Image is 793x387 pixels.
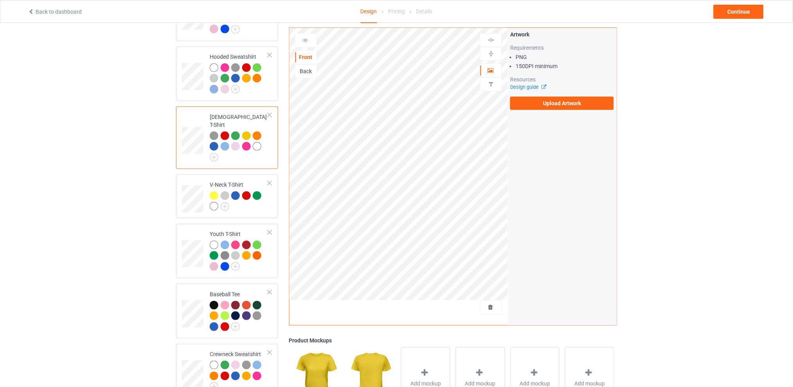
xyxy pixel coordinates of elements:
div: Product Mockups [289,337,617,344]
div: Hooded Sweatshirt [210,53,268,93]
img: svg+xml;base64,PD94bWwgdmVyc2lvbj0iMS4wIiBlbmNvZGluZz0iVVRGLTgiPz4KPHN2ZyB3aWR0aD0iMjJweCIgaGVpZ2... [210,153,218,162]
img: svg+xml;base64,PD94bWwgdmVyc2lvbj0iMS4wIiBlbmNvZGluZz0iVVRGLTgiPz4KPHN2ZyB3aWR0aD0iMjJweCIgaGVpZ2... [231,322,240,331]
div: Continue [714,5,764,19]
div: Requirements [510,44,614,52]
a: Design guide [510,84,546,90]
div: Baseball Tee [176,284,278,338]
li: PNG [516,53,614,61]
div: Baseball Tee [210,290,268,331]
img: svg+xml;base64,PD94bWwgdmVyc2lvbj0iMS4wIiBlbmNvZGluZz0iVVRGLTgiPz4KPHN2ZyB3aWR0aD0iMjJweCIgaGVpZ2... [231,262,240,271]
li: 150 DPI minimum [516,62,614,70]
div: V-Neck T-Shirt [210,181,268,210]
div: Youth T-Shirt [210,230,268,270]
img: svg%3E%0A [487,36,495,44]
div: Hooded Sweatshirt [176,47,278,101]
div: Design [361,0,377,23]
div: Back [295,67,316,75]
img: svg+xml;base64,PD94bWwgdmVyc2lvbj0iMS4wIiBlbmNvZGluZz0iVVRGLTgiPz4KPHN2ZyB3aWR0aD0iMjJweCIgaGVpZ2... [231,85,240,94]
img: heather_texture.png [253,311,261,320]
img: heather_texture.png [221,251,229,260]
div: Resources [510,76,614,83]
img: svg+xml;base64,PD94bWwgdmVyc2lvbj0iMS4wIiBlbmNvZGluZz0iVVRGLTgiPz4KPHN2ZyB3aWR0aD0iMjJweCIgaGVpZ2... [221,202,229,211]
label: Upload Artwork [510,97,614,110]
div: V-Neck T-Shirt [176,175,278,218]
div: Artwork [510,31,614,38]
div: Details [416,0,432,22]
div: Pricing [388,0,405,22]
img: svg%3E%0A [487,50,495,58]
div: [DEMOGRAPHIC_DATA] T-Shirt [210,113,268,159]
img: svg+xml;base64,PD94bWwgdmVyc2lvbj0iMS4wIiBlbmNvZGluZz0iVVRGLTgiPz4KPHN2ZyB3aWR0aD0iMjJweCIgaGVpZ2... [231,25,240,34]
div: Front [295,53,316,61]
div: [DEMOGRAPHIC_DATA] T-Shirt [176,106,278,169]
img: svg%3E%0A [487,81,495,88]
div: Youth T-Shirt [176,224,278,279]
a: Back to dashboard [28,9,82,15]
